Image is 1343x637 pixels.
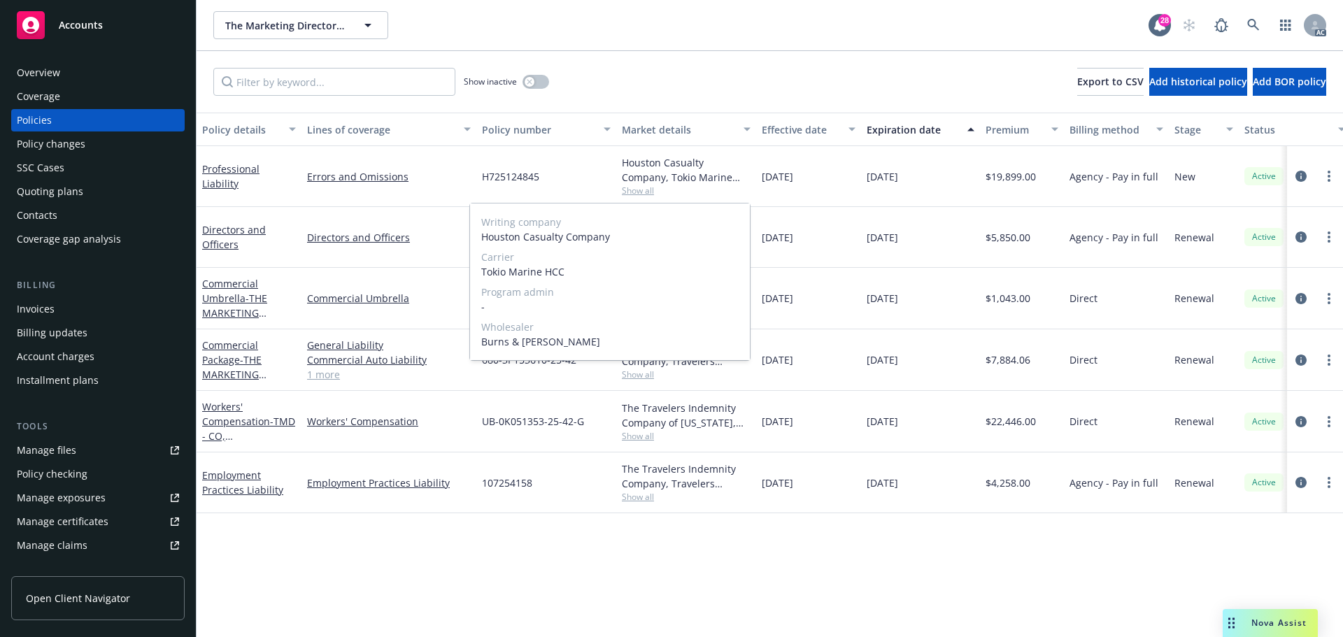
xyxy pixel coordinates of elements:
[11,345,185,368] a: Account charges
[225,18,346,33] span: The Marketing Directors, Inc.
[1250,170,1278,182] span: Active
[1070,291,1097,306] span: Direct
[202,292,292,378] span: - THE MARKETING DIRECTORS, INC.- [GEOGRAPHIC_DATA]/[GEOGRAPHIC_DATA]
[17,510,108,533] div: Manage certificates
[1321,229,1337,245] a: more
[1070,169,1158,184] span: Agency - Pay in full
[1174,122,1218,137] div: Stage
[17,322,87,344] div: Billing updates
[1064,113,1169,146] button: Billing method
[622,430,751,442] span: Show all
[1293,474,1309,491] a: circleInformation
[17,534,87,557] div: Manage claims
[1293,352,1309,368] a: circleInformation
[762,230,793,245] span: [DATE]
[622,461,751,491] div: The Travelers Indemnity Company, Travelers Insurance, Burns & [PERSON_NAME]
[616,113,756,146] button: Market details
[1223,609,1318,637] button: Nova Assist
[11,228,185,250] a: Coverage gap analysis
[1321,413,1337,430] a: more
[202,122,280,137] div: Policy details
[622,122,735,137] div: Market details
[1244,122,1330,137] div: Status
[1169,113,1239,146] button: Stage
[482,475,532,490] span: 107254158
[762,169,793,184] span: [DATE]
[756,113,861,146] button: Effective date
[202,338,292,440] a: Commercial Package
[1070,475,1158,490] span: Agency - Pay in full
[17,85,60,108] div: Coverage
[202,223,266,251] a: Directors and Officers
[481,229,739,244] span: Houston Casualty Company
[867,414,898,429] span: [DATE]
[762,352,793,367] span: [DATE]
[1251,617,1307,629] span: Nova Assist
[17,487,106,509] div: Manage exposures
[213,11,388,39] button: The Marketing Directors, Inc.
[867,291,898,306] span: [DATE]
[1250,354,1278,366] span: Active
[482,122,595,137] div: Policy number
[11,278,185,292] div: Billing
[867,230,898,245] span: [DATE]
[202,400,295,560] a: Workers' Compensation
[17,133,85,155] div: Policy changes
[1174,352,1214,367] span: Renewal
[867,122,959,137] div: Expiration date
[17,558,83,580] div: Manage BORs
[1174,414,1214,429] span: Renewal
[11,487,185,509] a: Manage exposures
[1077,75,1144,88] span: Export to CSV
[1149,75,1247,88] span: Add historical policy
[1250,476,1278,489] span: Active
[980,113,1064,146] button: Premium
[17,439,76,461] div: Manage files
[1070,352,1097,367] span: Direct
[867,169,898,184] span: [DATE]
[17,62,60,84] div: Overview
[622,185,751,196] span: Show all
[1321,474,1337,491] a: more
[476,113,616,146] button: Policy number
[1293,168,1309,185] a: circleInformation
[11,109,185,131] a: Policies
[213,68,455,96] input: Filter by keyword...
[11,298,185,320] a: Invoices
[482,169,539,184] span: H725124845
[11,369,185,392] a: Installment plans
[11,558,185,580] a: Manage BORs
[762,475,793,490] span: [DATE]
[1321,168,1337,185] a: more
[1070,230,1158,245] span: Agency - Pay in full
[464,76,517,87] span: Show inactive
[762,122,840,137] div: Effective date
[867,352,898,367] span: [DATE]
[861,113,980,146] button: Expiration date
[1293,229,1309,245] a: circleInformation
[481,285,739,299] span: Program admin
[307,230,471,245] a: Directors and Officers
[17,228,121,250] div: Coverage gap analysis
[197,113,301,146] button: Policy details
[307,122,455,137] div: Lines of coverage
[17,204,57,227] div: Contacts
[17,369,99,392] div: Installment plans
[301,113,476,146] button: Lines of coverage
[202,277,292,378] a: Commercial Umbrella
[986,230,1030,245] span: $5,850.00
[481,320,739,334] span: Wholesaler
[481,299,739,314] span: -
[481,250,739,264] span: Carrier
[202,468,283,496] a: Employment Practices Liability
[202,162,260,190] a: Professional Liability
[1149,68,1247,96] button: Add historical policy
[1077,68,1144,96] button: Export to CSV
[1250,292,1278,305] span: Active
[481,334,739,349] span: Burns & [PERSON_NAME]
[1070,414,1097,429] span: Direct
[17,345,94,368] div: Account charges
[11,180,185,203] a: Quoting plans
[11,6,185,45] a: Accounts
[1175,11,1203,39] a: Start snowing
